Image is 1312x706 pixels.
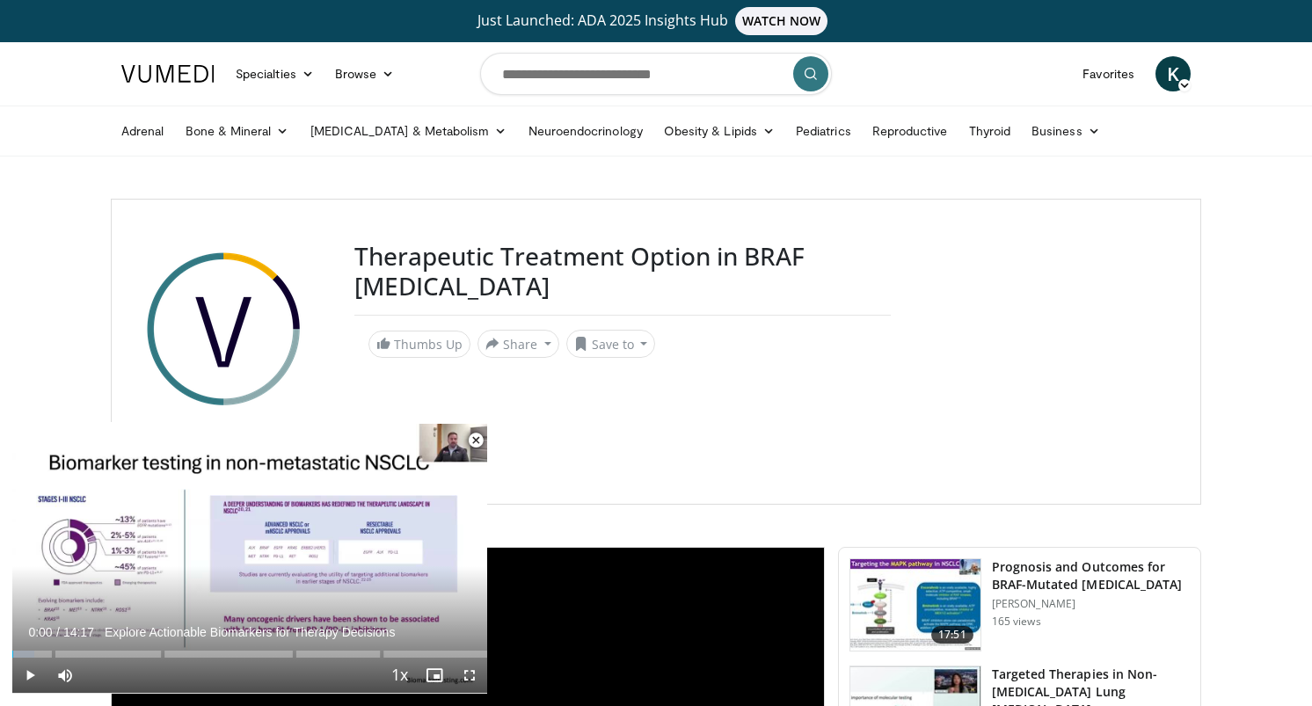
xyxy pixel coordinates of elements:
[452,658,487,693] button: Fullscreen
[518,113,653,149] a: Neuroendocrinology
[382,658,417,693] button: Playback Rate
[111,113,175,149] a: Adrenal
[47,658,83,693] button: Mute
[56,625,60,639] span: /
[992,597,1190,611] p: [PERSON_NAME]
[1155,56,1191,91] a: K
[1072,56,1145,91] a: Favorites
[1021,113,1111,149] a: Business
[992,615,1041,629] p: 165 views
[735,7,828,35] span: WATCH NOW
[849,558,1190,651] a: 17:51 Prognosis and Outcomes for BRAF-Mutated [MEDICAL_DATA] [PERSON_NAME] 165 views
[105,624,395,640] span: Explore Actionable Biomarkers for Therapy Decisions
[324,56,405,91] a: Browse
[225,56,324,91] a: Specialties
[931,626,973,644] span: 17:51
[63,625,94,639] span: 14:17
[12,658,47,693] button: Play
[850,559,980,651] img: 9d476ad8-9f62-40c1-8b8d-d3e54b536993.150x105_q85_crop-smart_upscale.jpg
[300,113,518,149] a: [MEDICAL_DATA] & Metabolism
[912,242,1176,462] iframe: Advertisement
[12,422,487,694] video-js: Video Player
[480,53,832,95] input: Search topics, interventions
[368,331,470,358] a: Thumbs Up
[28,625,52,639] span: 0:00
[785,113,862,149] a: Pediatrics
[354,242,891,301] h3: Therapeutic Treatment Option in BRAF [MEDICAL_DATA]
[458,422,493,459] button: Close
[124,7,1188,35] a: Just Launched: ADA 2025 Insights HubWATCH NOW
[958,113,1022,149] a: Thyroid
[175,113,300,149] a: Bone & Mineral
[653,113,785,149] a: Obesity & Lipids
[417,658,452,693] button: Enable picture-in-picture mode
[121,65,215,83] img: VuMedi Logo
[862,113,958,149] a: Reproductive
[12,651,487,658] div: Progress Bar
[566,330,656,358] button: Save to
[992,558,1190,593] h3: Prognosis and Outcomes for BRAF-Mutated [MEDICAL_DATA]
[477,330,559,358] button: Share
